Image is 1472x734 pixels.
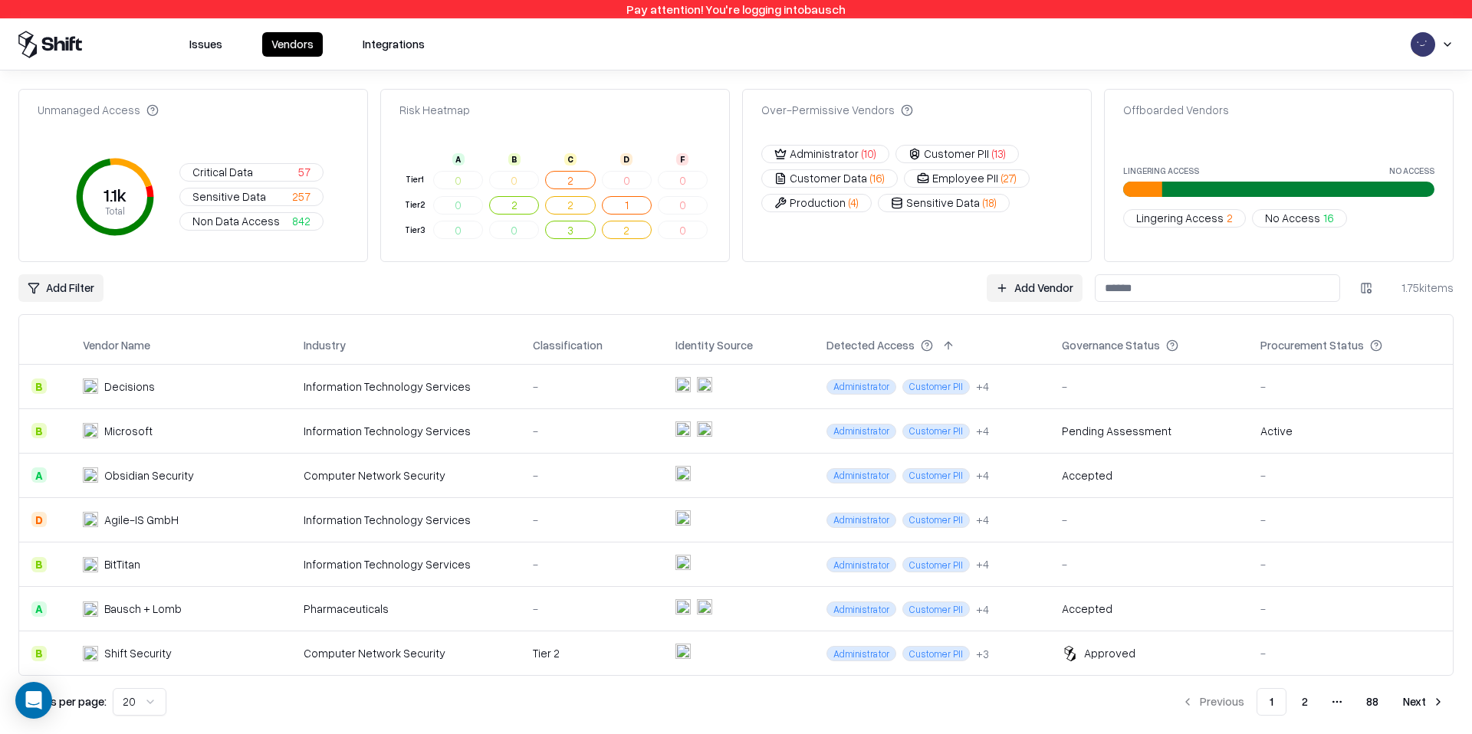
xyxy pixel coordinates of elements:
img: Obsidian Security [83,467,98,483]
div: - [533,378,651,395]
div: Information Technology Services [304,556,508,572]
div: Tier 1 [402,173,427,186]
img: entra.microsoft.com [675,599,691,614]
span: Customer PII [902,379,970,395]
span: Administrator [826,557,896,572]
button: 2 [1290,688,1320,716]
div: D [620,153,632,165]
div: Bausch + Lomb [104,601,182,617]
span: Customer PII [902,601,970,617]
img: microsoft365.com [697,421,712,437]
button: 1 [1257,688,1286,716]
div: A [452,153,465,165]
img: BitTitan [83,557,98,572]
button: 3 [545,221,595,239]
span: 842 [292,213,310,229]
div: B [31,557,47,572]
button: 2 [602,221,652,239]
span: ( 10 ) [862,146,876,162]
div: - [1260,645,1441,661]
img: Bausch + Lomb [83,601,98,617]
span: ( 13 ) [992,146,1006,162]
span: Customer PII [902,468,970,483]
div: Computer Network Security [304,645,508,661]
img: entra.microsoft.com [675,377,691,392]
button: +4 [976,601,989,618]
div: Pharmaceuticals [304,601,508,617]
div: + 4 [976,512,989,528]
div: - [1062,512,1236,528]
div: + 3 [976,646,989,662]
div: Pending Assessment [1062,423,1171,439]
label: No Access [1389,166,1434,175]
span: ( 27 ) [1001,170,1017,186]
button: Add Filter [18,274,103,302]
div: Identity Source [675,337,753,353]
button: Employee PII(27) [904,169,1030,188]
button: 88 [1354,688,1391,716]
span: Lingering Access [1136,210,1224,226]
button: 2 [545,196,595,215]
span: 257 [292,188,310,205]
span: No Access [1265,210,1320,226]
div: Shift Security [104,645,172,661]
span: Administrator [826,468,896,483]
img: Shift Security [83,646,98,661]
div: B [31,423,47,438]
div: B [508,153,521,165]
div: Over-Permissive Vendors [761,102,913,118]
span: Customer PII [902,557,970,572]
div: Offboarded Vendors [1123,102,1229,118]
button: +4 [976,378,989,395]
div: Tier 3 [402,224,427,237]
div: - [1062,378,1236,395]
button: Non Data Access842 [179,212,324,231]
div: Governance Status [1062,337,1160,353]
div: + 4 [976,601,989,618]
div: Decisions [104,378,155,395]
a: Add Vendor [987,274,1083,302]
button: Sensitive Data(18) [878,194,1010,212]
td: Active [1248,408,1453,453]
div: + 4 [976,423,989,439]
div: Tier 2 [402,198,427,211]
span: ( 16 ) [870,170,885,186]
div: Tier 2 [533,645,651,661]
div: - [533,512,651,528]
div: + 4 [976,467,989,483]
span: Sensitive Data [192,188,266,205]
button: 2 [489,196,539,215]
div: - [1260,467,1441,483]
img: Agile-IS GmbH [83,512,98,527]
div: Information Technology Services [304,423,508,439]
nav: pagination [1172,688,1454,716]
div: Information Technology Services [304,512,508,528]
span: ( 4 ) [849,195,859,211]
div: C [564,153,577,165]
div: Procurement Status [1260,337,1364,353]
span: Administrator [826,513,896,528]
div: A [31,601,47,617]
button: Customer PII(13) [895,145,1019,163]
div: - [1062,556,1236,572]
button: +4 [976,512,989,528]
div: Information Technology Services [304,378,508,395]
div: Approved [1084,645,1135,661]
img: Microsoft [83,423,98,438]
div: Accepted [1062,601,1112,617]
span: Administrator [826,379,896,395]
p: Results per page: [18,693,107,709]
div: A [31,467,47,483]
div: - [533,467,651,483]
div: B [31,646,47,661]
span: Critical Data [192,164,253,180]
img: microsoft365.com [697,599,712,614]
div: - [1260,601,1441,617]
div: - [1260,378,1441,395]
div: + 4 [976,378,989,395]
button: Administrator(10) [761,145,889,163]
div: Risk Heatmap [399,102,470,118]
div: - [533,601,651,617]
button: Critical Data57 [179,163,324,182]
span: Customer PII [902,513,970,528]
